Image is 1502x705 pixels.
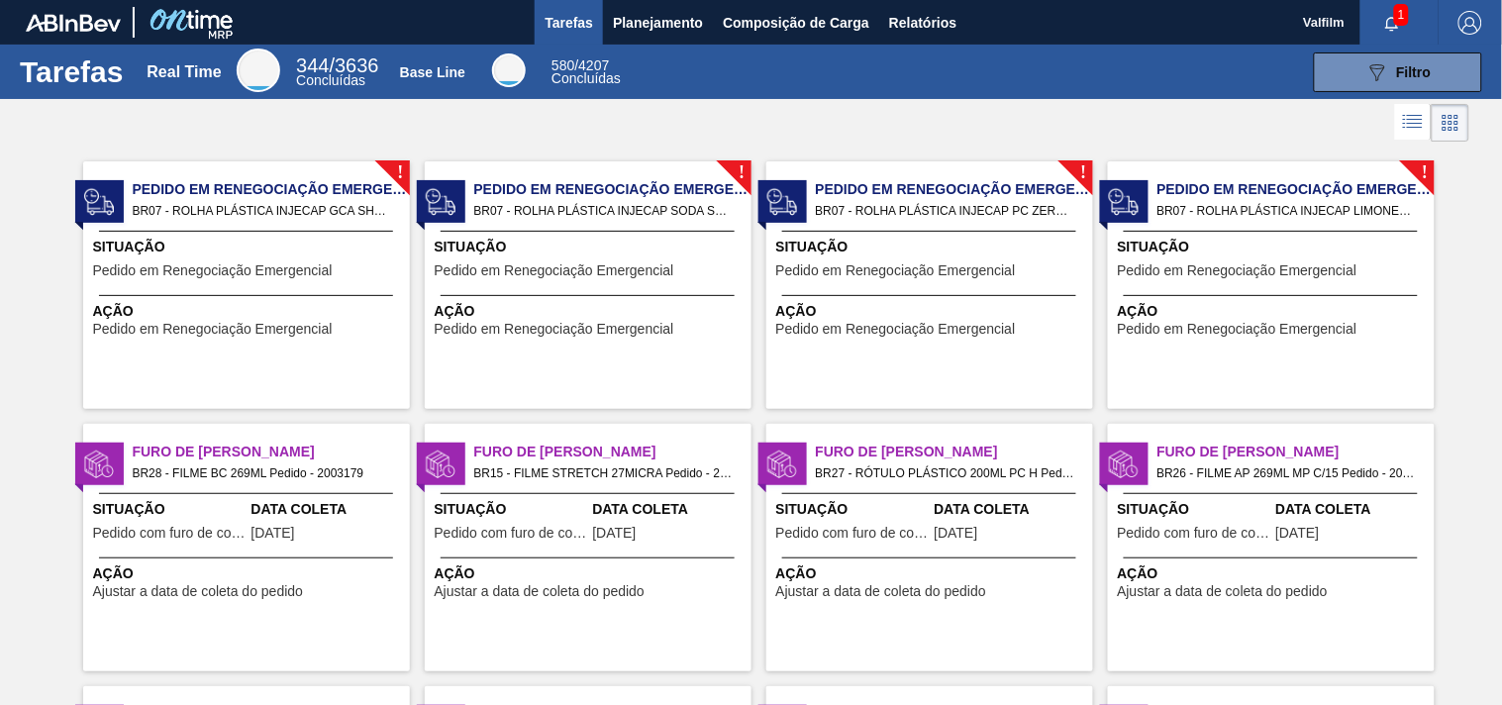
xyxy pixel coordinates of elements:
span: BR07 - ROLHA PLÁSTICA INJECAP GCA SHORT Pedido - 2008443 [133,200,394,222]
img: status [1109,450,1139,479]
span: Pedido com furo de coleta [776,526,930,541]
span: Pedido em Renegociação Emergencial [1118,322,1357,337]
span: Pedido em Renegociação Emergencial [776,322,1016,337]
img: TNhmsLtSVTkK8tSr43FrP2fwEKptu5GPRR3wAAAABJRU5ErkJggg== [26,14,121,32]
span: 580 [551,57,574,73]
span: Data Coleta [251,499,405,520]
span: ! [397,165,403,180]
span: Ação [93,301,405,322]
div: Base Line [551,59,621,85]
span: 1 [1394,4,1409,26]
span: Pedido em Renegociação Emergencial [133,179,410,200]
span: Ação [93,563,405,584]
span: Ajustar a data de coleta do pedido [93,584,304,599]
span: / 3636 [296,54,378,76]
span: ! [1080,165,1086,180]
span: Furo de Coleta [133,442,410,462]
div: Real Time [296,57,378,87]
div: Real Time [237,49,280,92]
img: status [1109,187,1139,217]
span: Pedido em Renegociação Emergencial [776,263,1016,278]
span: Ação [776,563,1088,584]
span: Pedido em Renegociação Emergencial [1157,179,1435,200]
img: Logout [1458,11,1482,35]
span: Situação [776,499,930,520]
span: Situação [435,499,588,520]
span: ! [739,165,745,180]
span: 14/09/2025 [251,526,295,541]
span: Pedido em Renegociação Emergencial [93,322,333,337]
span: BR27 - RÓTULO PLÁSTICO 200ML PC H Pedido - 2008210 [816,462,1077,484]
span: Data Coleta [1276,499,1430,520]
button: Filtro [1314,52,1482,92]
span: Pedido em Renegociação Emergencial [435,322,674,337]
span: Situação [776,237,1088,257]
div: Base Line [492,53,526,87]
span: Situação [93,499,247,520]
span: Ajustar a data de coleta do pedido [776,584,987,599]
span: Tarefas [545,11,593,35]
span: ! [1422,165,1428,180]
span: 344 [296,54,329,76]
img: status [84,187,114,217]
div: Base Line [400,64,465,80]
span: Data Coleta [593,499,747,520]
span: Pedido em Renegociação Emergencial [435,263,674,278]
span: Furo de Coleta [474,442,751,462]
span: BR26 - FILME AP 269ML MP C/15 Pedido - 2017353 [1157,462,1419,484]
img: status [426,187,455,217]
span: Pedido em Renegociação Emergencial [474,179,751,200]
span: Pedido com furo de coleta [435,526,588,541]
span: 14/09/2025 [935,526,978,541]
span: Ação [1118,301,1430,322]
button: Notificações [1360,9,1424,37]
span: Furo de Coleta [1157,442,1435,462]
span: 06/09/2025 [593,526,637,541]
span: Ação [776,301,1088,322]
span: 02/09/2025 [1276,526,1320,541]
img: status [84,450,114,479]
span: / 4207 [551,57,609,73]
span: BR15 - FILME STRETCH 27MICRA Pedido - 2001733 [474,462,736,484]
span: BR28 - FILME BC 269ML Pedido - 2003179 [133,462,394,484]
div: Visão em Lista [1395,104,1432,142]
h1: Tarefas [20,60,124,83]
span: Pedido em Renegociação Emergencial [93,263,333,278]
img: status [767,450,797,479]
span: BR07 - ROLHA PLÁSTICA INJECAP LIMONETO SHORT Pedido - 2013888 [1157,200,1419,222]
span: Planejamento [613,11,703,35]
span: BR07 - ROLHA PLÁSTICA INJECAP PC ZERO SHORT Pedido - 2013889 [816,200,1077,222]
span: Ação [435,301,747,322]
img: status [426,450,455,479]
img: status [767,187,797,217]
span: Situação [1118,499,1271,520]
span: Situação [93,237,405,257]
span: Ação [1118,563,1430,584]
span: Filtro [1397,64,1432,80]
span: Data Coleta [935,499,1088,520]
span: Ação [435,563,747,584]
span: Furo de Coleta [816,442,1093,462]
span: Situação [1118,237,1430,257]
span: Ajustar a data de coleta do pedido [435,584,646,599]
div: Real Time [147,63,221,81]
span: Concluídas [296,72,365,88]
span: Situação [435,237,747,257]
span: Composição de Carga [723,11,869,35]
span: Pedido com furo de coleta [1118,526,1271,541]
span: Pedido com furo de coleta [93,526,247,541]
span: BR07 - ROLHA PLÁSTICA INJECAP SODA SHORT Pedido - 2013882 [474,200,736,222]
span: Concluídas [551,70,621,86]
div: Visão em Cards [1432,104,1469,142]
span: Ajustar a data de coleta do pedido [1118,584,1329,599]
span: Relatórios [889,11,956,35]
span: Pedido em Renegociação Emergencial [816,179,1093,200]
span: Pedido em Renegociação Emergencial [1118,263,1357,278]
